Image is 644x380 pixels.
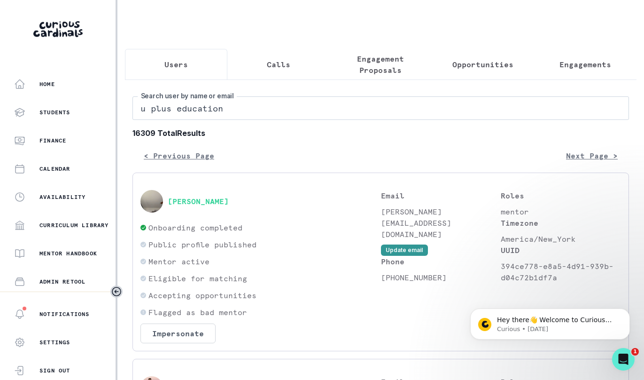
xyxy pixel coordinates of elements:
[41,36,162,45] p: Message from Curious, sent 14w ago
[267,59,290,70] p: Calls
[555,146,629,165] button: Next Page >
[168,197,229,206] button: [PERSON_NAME]
[148,239,256,250] p: Public profile published
[501,190,621,201] p: Roles
[39,367,70,374] p: Sign Out
[381,272,501,283] p: [PHONE_NUMBER]
[132,127,629,139] b: 16309 Total Results
[148,273,247,284] p: Eligible for matching
[631,348,639,356] span: 1
[39,250,97,257] p: Mentor Handbook
[452,59,513,70] p: Opportunities
[559,59,611,70] p: Engagements
[39,165,70,173] p: Calendar
[501,233,621,245] p: America/New_York
[132,146,225,165] button: < Previous Page
[148,222,242,233] p: Onboarding completed
[148,290,256,301] p: Accepting opportunities
[501,245,621,256] p: UUID
[501,206,621,217] p: mentor
[164,59,188,70] p: Users
[110,285,123,298] button: Toggle sidebar
[39,222,109,229] p: Curriculum Library
[39,109,70,116] p: Students
[456,289,644,355] iframe: Intercom notifications message
[381,256,501,267] p: Phone
[501,217,621,229] p: Timezone
[381,206,501,240] p: [PERSON_NAME][EMAIL_ADDRESS][DOMAIN_NAME]
[612,348,635,371] iframe: Intercom live chat
[39,278,85,285] p: Admin Retool
[148,307,247,318] p: Flagged as bad mentor
[39,80,55,88] p: Home
[501,261,621,283] p: 394ce778-e8a5-4d91-939b-d04c72b1df7a
[41,27,160,81] span: Hey there👋 Welcome to Curious Cardinals 🙌 Take a look around! If you have any questions or are ex...
[39,339,70,346] p: Settings
[140,324,216,343] button: Impersonate
[39,310,90,318] p: Notifications
[33,21,83,37] img: Curious Cardinals Logo
[381,190,501,201] p: Email
[338,53,424,76] p: Engagement Proposals
[381,245,428,256] button: Update email
[39,137,66,144] p: Finance
[148,256,209,267] p: Mentor active
[39,193,85,201] p: Availability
